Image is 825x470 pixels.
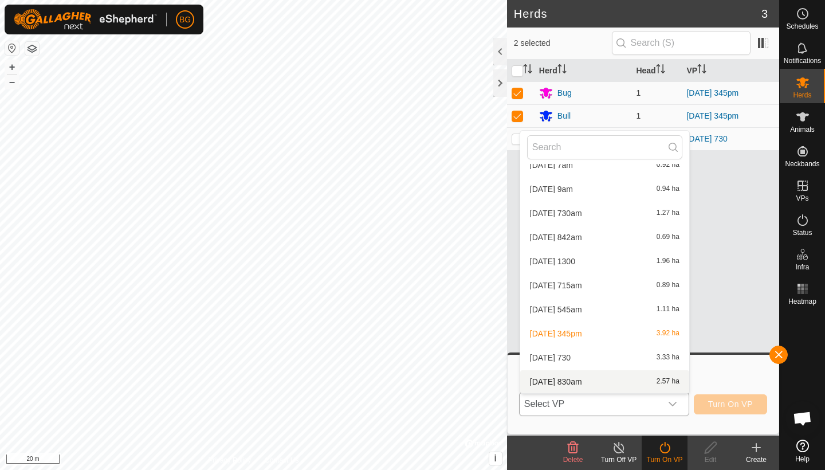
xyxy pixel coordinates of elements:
div: Edit [687,455,733,465]
h2: Herds [514,7,761,21]
span: 0.94 ha [657,185,679,193]
p-sorticon: Activate to sort [523,66,532,75]
span: Turn On VP [708,399,753,409]
span: Herds [793,92,811,99]
span: [DATE] 1300 [530,257,575,265]
input: Search (S) [612,31,751,55]
span: [DATE] 9am [530,185,573,193]
div: Create [733,455,779,465]
span: Status [792,229,812,236]
span: 1 [636,111,641,120]
span: [DATE] 7am [530,161,573,169]
li: 2025-09-27 345pm [520,322,689,345]
span: [DATE] 730am [530,209,582,217]
span: 1 [636,88,641,97]
li: 2025-09-17 7am [520,154,689,177]
span: [DATE] 345pm [530,330,582,338]
button: – [5,75,19,89]
li: 2025-09-21 1300 [520,250,689,273]
th: VP [682,60,779,82]
span: [DATE] 830am [530,378,582,386]
li: 2025-09-21 715am [520,274,689,297]
span: Infra [795,264,809,271]
div: dropdown trigger [661,393,684,416]
th: Herd [535,60,632,82]
span: Animals [790,126,815,133]
span: 3.33 ha [657,354,679,362]
li: 2025-09-27 730 [520,346,689,369]
span: Select VP [520,393,661,416]
span: BG [179,14,191,26]
span: [DATE] 730 [530,354,571,362]
button: + [5,60,19,74]
span: Notifications [784,57,821,64]
button: Reset Map [5,41,19,55]
span: 0.69 ha [657,233,679,241]
button: Turn On VP [694,394,767,414]
span: Heatmap [788,298,816,305]
span: 3 [761,5,768,22]
p-sorticon: Activate to sort [557,66,567,75]
p-sorticon: Activate to sort [697,66,706,75]
li: 2025-10-01 830am [520,370,689,393]
a: [DATE] 730 [686,134,727,143]
ul: Option List [520,79,689,393]
input: Search [527,135,682,159]
span: 1.11 ha [657,305,679,314]
li: 2025-09-20 842am [520,226,689,249]
span: Help [795,456,810,463]
span: 1.96 ha [657,257,679,265]
div: Open chat [785,401,820,436]
span: [DATE] 715am [530,281,582,289]
span: 0.92 ha [657,161,679,169]
span: Schedules [786,23,818,30]
div: Turn Off VP [596,455,642,465]
span: 0.89 ha [657,281,679,289]
span: i [494,453,497,463]
div: Turn On VP [642,455,687,465]
a: Help [780,435,825,467]
div: Bull [557,110,571,122]
li: 2025-09-20 730am [520,202,689,225]
a: [DATE] 345pm [686,88,738,97]
img: Gallagher Logo [14,9,157,30]
li: 2025-09-22 545am [520,298,689,321]
span: 3.92 ha [657,330,679,338]
span: 2.57 ha [657,378,679,386]
span: [DATE] 842am [530,233,582,241]
span: [DATE] 545am [530,305,582,314]
span: Delete [563,456,583,464]
button: i [489,452,502,465]
th: Head [631,60,682,82]
p-sorticon: Activate to sort [656,66,665,75]
a: [DATE] 345pm [686,111,738,120]
span: Neckbands [785,160,819,167]
span: 1.27 ha [657,209,679,217]
li: 2025-09-19 9am [520,178,689,201]
span: VPs [796,195,808,202]
button: Map Layers [25,42,39,56]
div: Bug [557,87,572,99]
a: Privacy Policy [208,455,251,465]
span: 2 selected [514,37,612,49]
a: Contact Us [265,455,298,465]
